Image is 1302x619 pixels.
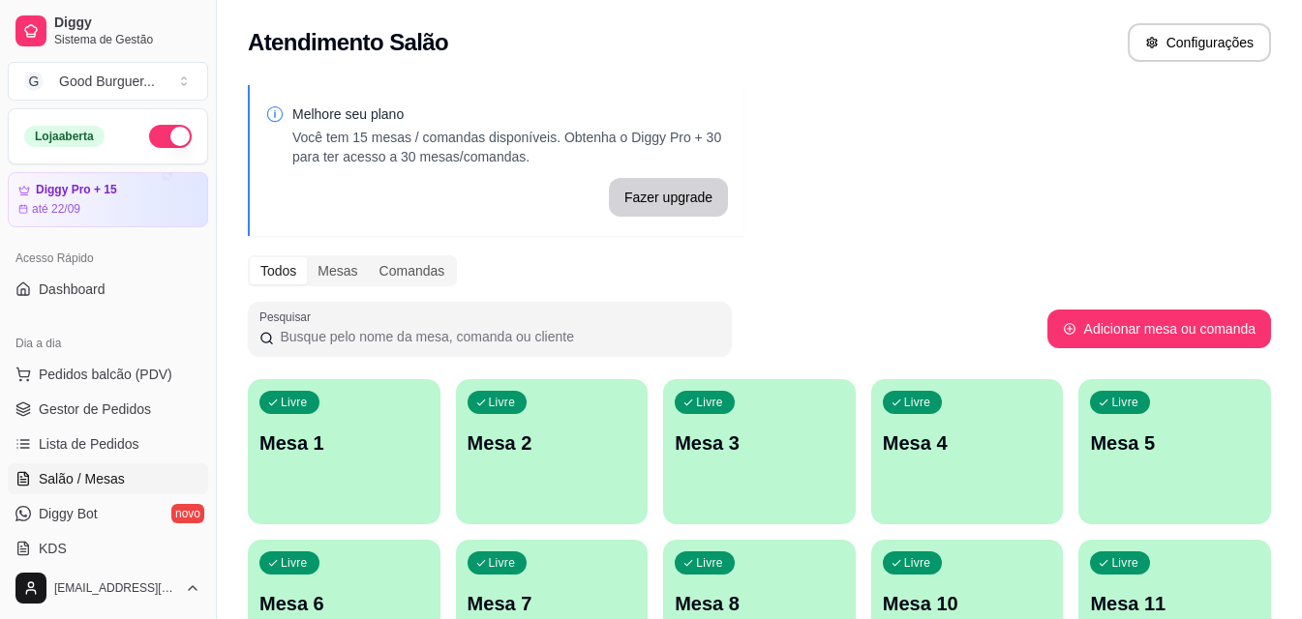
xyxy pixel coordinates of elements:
p: Você tem 15 mesas / comandas disponíveis. Obtenha o Diggy Pro + 30 para ter acesso a 30 mesas/com... [292,128,728,166]
button: LivreMesa 2 [456,379,649,524]
a: Dashboard [8,274,208,305]
p: Mesa 8 [675,590,844,617]
p: Mesa 4 [883,429,1052,457]
a: Diggy Botnovo [8,498,208,529]
button: LivreMesa 1 [248,379,440,524]
p: Mesa 1 [259,429,429,457]
a: Lista de Pedidos [8,428,208,459]
label: Pesquisar [259,309,318,325]
span: Gestor de Pedidos [39,399,151,419]
span: [EMAIL_ADDRESS][DOMAIN_NAME] [54,580,177,596]
button: Pedidos balcão (PDV) [8,359,208,390]
span: G [24,72,44,91]
h2: Atendimento Salão [248,27,448,58]
button: Configurações [1128,23,1271,62]
p: Melhore seu plano [292,104,728,124]
div: Comandas [369,257,456,284]
p: Livre [696,395,723,410]
div: Loja aberta [24,126,105,147]
p: Mesa 3 [675,429,844,457]
a: Diggy Pro + 15até 22/09 [8,172,208,227]
p: Mesa 10 [883,590,1052,617]
p: Livre [489,555,516,571]
a: KDS [8,533,208,564]
p: Livre [904,555,931,571]
p: Mesa 5 [1090,429,1259,457]
a: Salão / Mesas [8,463,208,494]
p: Mesa 2 [468,429,637,457]
article: até 22/09 [32,201,80,217]
p: Livre [904,395,931,410]
p: Livre [489,395,516,410]
span: Pedidos balcão (PDV) [39,365,172,384]
button: Alterar Status [149,125,192,148]
p: Mesa 11 [1090,590,1259,617]
span: Diggy Bot [39,504,98,523]
p: Livre [1111,555,1138,571]
button: Select a team [8,62,208,101]
p: Mesa 7 [468,590,637,617]
span: Sistema de Gestão [54,32,200,47]
button: Adicionar mesa ou comanda [1047,309,1271,348]
div: Todos [250,257,307,284]
button: Fazer upgrade [609,178,728,217]
div: Dia a dia [8,328,208,359]
div: Good Burguer ... [59,72,155,91]
p: Livre [1111,395,1138,410]
button: LivreMesa 3 [663,379,856,524]
span: Dashboard [39,280,106,299]
button: LivreMesa 5 [1078,379,1271,524]
div: Acesso Rápido [8,243,208,274]
p: Mesa 6 [259,590,429,617]
span: Salão / Mesas [39,469,125,488]
span: Lista de Pedidos [39,434,139,454]
span: Diggy [54,15,200,32]
span: KDS [39,539,67,558]
p: Livre [281,555,308,571]
button: LivreMesa 4 [871,379,1064,524]
article: Diggy Pro + 15 [36,183,117,197]
input: Pesquisar [274,327,720,346]
a: DiggySistema de Gestão [8,8,208,54]
p: Livre [281,395,308,410]
button: [EMAIL_ADDRESS][DOMAIN_NAME] [8,565,208,611]
p: Livre [696,555,723,571]
div: Mesas [307,257,368,284]
a: Gestor de Pedidos [8,394,208,425]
